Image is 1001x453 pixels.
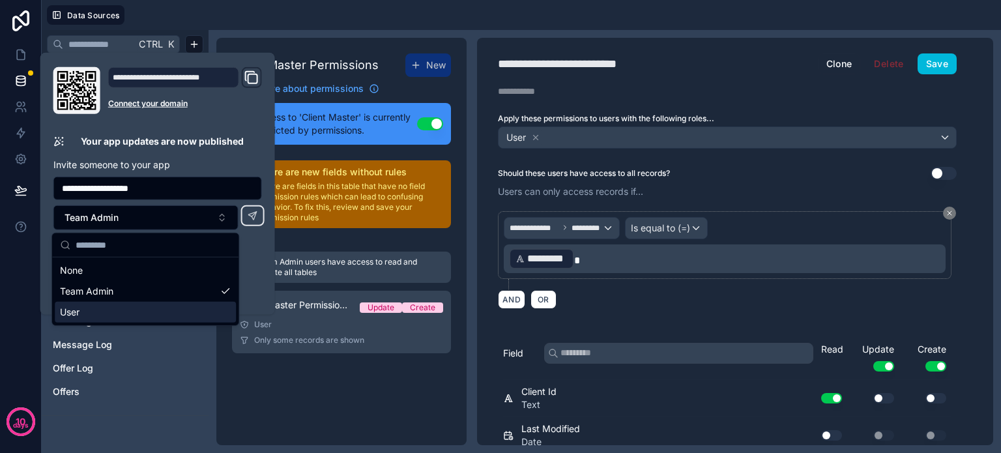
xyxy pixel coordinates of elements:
div: None [55,260,236,281]
p: Team Admin users have access to read and update all tables [257,257,441,278]
label: Should these users have access to all records? [498,168,670,179]
a: Message Log [53,338,171,351]
div: Create [410,302,435,313]
p: Your app updates are now published [81,135,244,148]
p: Invite someone to your app [53,158,262,171]
div: Create [899,343,951,372]
span: Field [503,347,523,360]
span: Offer Log [53,362,93,375]
button: User [498,126,957,149]
button: AND [498,290,525,309]
a: Offer Log [53,362,171,375]
span: Only some records are shown [254,335,364,345]
button: Select Button [53,205,239,230]
div: Update [847,343,899,372]
span: Ctrl [138,36,164,52]
h2: There are new fields without rules [258,166,443,179]
button: Clone [818,53,861,74]
button: Is equal to (=) [625,217,708,239]
div: Domain and Custom Link [108,67,262,114]
p: 10 [16,415,25,428]
span: OR [535,295,552,304]
h1: Client Master Permissions [232,56,379,74]
span: K [166,40,175,49]
div: Update [368,302,394,313]
label: Apply these permissions to users with the following roles... [498,113,957,124]
span: Learn more about permissions [232,82,364,95]
a: Offers [53,385,171,398]
span: Date [521,435,580,448]
span: Team Admin [60,285,113,298]
p: days [13,420,29,431]
span: New [426,59,446,72]
button: Save [918,53,957,74]
div: Offers [47,381,203,402]
a: Connect your domain [108,98,262,109]
button: Data Sources [47,5,124,25]
span: Client Master Permission 1 [240,299,349,312]
span: Message Log [53,338,112,351]
span: Data Sources [67,10,120,20]
div: Message Log [47,334,203,355]
span: Team Admin [65,211,119,224]
p: There are fields in this table that have no field permission rules which can lead to confusing be... [258,181,443,223]
div: Error Log [47,311,203,332]
div: User [240,319,443,330]
div: Suggestions [52,257,239,325]
p: Users can only access records if... [498,185,957,198]
span: User [60,306,80,319]
button: OR [530,290,557,309]
span: Last Modified [521,422,580,435]
div: Offer Log [47,358,203,379]
a: Learn more about permissions [232,82,379,95]
span: Is equal to (=) [631,222,690,235]
span: Offers [53,385,80,398]
span: Text [521,398,557,411]
span: Access to 'Client Master' is currently restricted by permissions. [254,111,417,137]
span: User [506,131,526,144]
a: Client Master Permission 1UpdateCreateUserOnly some records are shown [232,291,451,353]
span: Client Id [521,385,557,398]
button: New [405,53,451,77]
div: Read [821,343,847,356]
